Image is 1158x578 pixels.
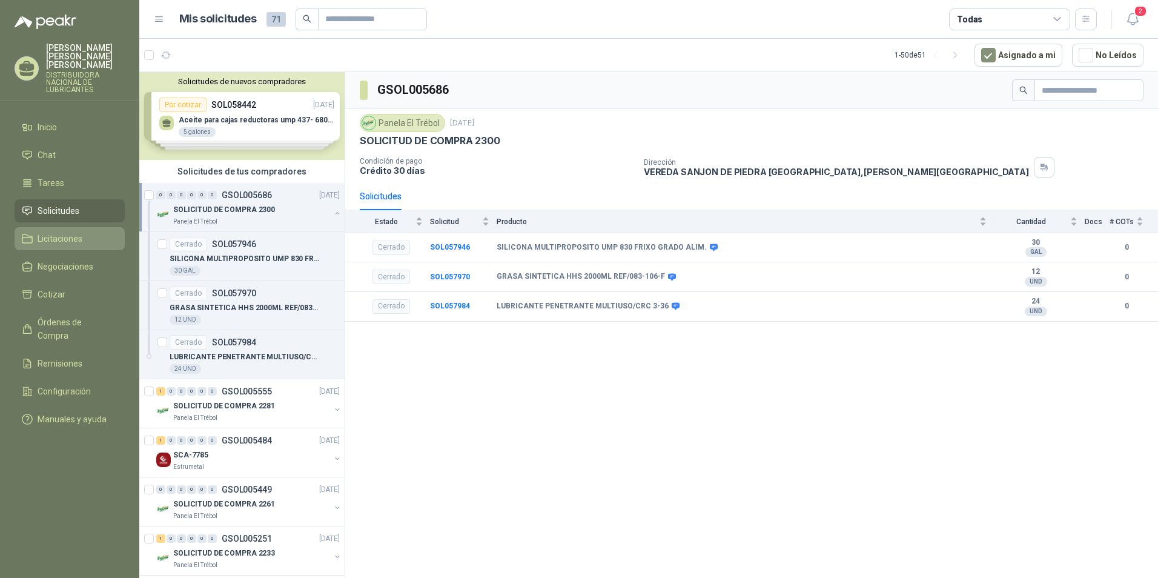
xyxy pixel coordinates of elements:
b: LUBRICANTE PENETRANTE MULTIUSO/CRC 3-36 [497,302,669,311]
div: 0 [208,436,217,445]
div: 0 [167,436,176,445]
div: 0 [208,387,217,396]
p: SOL057970 [212,289,256,297]
p: GSOL005686 [222,191,272,199]
span: Solicitudes [38,204,79,218]
p: SOL057984 [212,338,256,347]
div: 1 [156,534,165,543]
a: 1 0 0 0 0 0 GSOL005251[DATE] Company LogoSOLICITUD DE COMPRA 2233Panela El Trébol [156,531,342,570]
th: Solicitud [430,210,497,233]
div: 0 [187,191,196,199]
div: UND [1025,307,1047,316]
a: Remisiones [15,352,125,375]
p: [DATE] [450,118,474,129]
b: 0 [1110,242,1143,253]
span: search [1019,86,1028,95]
p: VEREDA SANJON DE PIEDRA [GEOGRAPHIC_DATA] , [PERSON_NAME][GEOGRAPHIC_DATA] [644,167,1029,177]
p: DISTRIBUIDORA NACIONAL DE LUBRICANTES [46,71,125,93]
div: 0 [156,191,165,199]
p: GSOL005251 [222,534,272,543]
th: Docs [1085,210,1110,233]
div: Cerrado [372,270,410,284]
img: Company Logo [156,404,171,418]
span: Inicio [38,121,57,134]
a: Tareas [15,171,125,194]
div: 0 [187,534,196,543]
img: Logo peakr [15,15,76,29]
a: Cotizar [15,283,125,306]
h1: Mis solicitudes [179,10,257,28]
a: Órdenes de Compra [15,311,125,347]
p: SOLICITUD DE COMPRA 2261 [173,499,275,510]
div: 30 GAL [170,266,200,276]
div: Todas [957,13,982,26]
a: Negociaciones [15,255,125,278]
span: 2 [1134,5,1147,17]
div: 0 [167,485,176,494]
a: SOL057970 [430,273,470,281]
h3: GSOL005686 [377,81,451,99]
th: # COTs [1110,210,1158,233]
span: 71 [266,12,286,27]
b: GRASA SINTETICA HHS 2000ML REF/083-106-F [497,272,665,282]
p: SOLICITUD DE COMPRA 2300 [360,135,500,147]
p: Panela El Trébol [173,511,217,521]
div: 0 [177,191,186,199]
span: Remisiones [38,357,82,370]
a: CerradoSOL057984LUBRICANTE PENETRANTE MULTIUSO/CRC 3-3624 UND [139,330,345,379]
p: [DATE] [319,190,340,201]
span: Chat [38,148,56,162]
p: [PERSON_NAME] [PERSON_NAME] [PERSON_NAME] [46,44,125,69]
a: CerradoSOL057946SILICONA MULTIPROPOSITO UMP 830 FRIXO GRADO ALIM.30 GAL [139,232,345,281]
b: 0 [1110,271,1143,283]
p: Condición de pago [360,157,634,165]
p: GRASA SINTETICA HHS 2000ML REF/083-106-F [170,302,320,314]
button: Solicitudes de nuevos compradores [144,77,340,86]
p: GSOL005449 [222,485,272,494]
span: Estado [360,218,413,226]
div: 0 [208,485,217,494]
div: 0 [208,534,217,543]
a: 1 0 0 0 0 0 GSOL005484[DATE] Company LogoSCA-7785Estrumetal [156,433,342,472]
div: 0 [177,387,186,396]
div: 0 [156,485,165,494]
div: 0 [208,191,217,199]
div: 0 [187,436,196,445]
img: Company Logo [156,453,171,467]
img: Company Logo [156,207,171,222]
a: SOL057984 [430,302,470,310]
span: Negociaciones [38,260,93,273]
a: 0 0 0 0 0 0 GSOL005449[DATE] Company LogoSOLICITUD DE COMPRA 2261Panela El Trébol [156,482,342,521]
div: 0 [187,485,196,494]
div: 0 [197,436,207,445]
img: Company Logo [362,116,376,130]
div: 0 [167,387,176,396]
p: GSOL005555 [222,387,272,396]
span: search [303,15,311,23]
p: Crédito 30 días [360,165,634,176]
span: Manuales y ayuda [38,413,107,426]
a: Inicio [15,116,125,139]
b: 24 [994,297,1077,307]
p: Dirección [644,158,1029,167]
th: Estado [345,210,430,233]
span: Configuración [38,385,91,398]
span: Producto [497,218,977,226]
p: Panela El Trébol [173,413,217,423]
a: Chat [15,144,125,167]
p: SILICONA MULTIPROPOSITO UMP 830 FRIXO GRADO ALIM. [170,253,320,265]
div: Solicitudes de tus compradores [139,160,345,183]
a: Configuración [15,380,125,403]
p: SOL057946 [212,240,256,248]
a: Manuales y ayuda [15,408,125,431]
b: SILICONA MULTIPROPOSITO UMP 830 FRIXO GRADO ALIM. [497,243,707,253]
div: 0 [167,534,176,543]
div: 24 UND [170,364,201,374]
a: 1 0 0 0 0 0 GSOL005555[DATE] Company LogoSOLICITUD DE COMPRA 2281Panela El Trébol [156,384,342,423]
button: Asignado a mi [974,44,1062,67]
a: SOL057946 [430,243,470,251]
span: Órdenes de Compra [38,316,113,342]
span: Cantidad [994,218,1068,226]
